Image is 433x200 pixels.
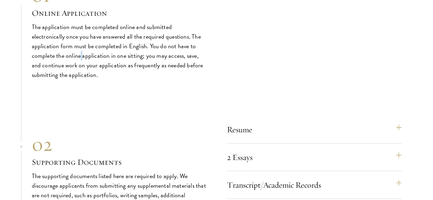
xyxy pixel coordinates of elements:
h3: Online Application [32,7,206,19]
p: The application must be completed online and submitted electronically once you have answered all ... [32,22,206,80]
button: Transcript/Academic Records [227,177,402,193]
button: Resume [227,121,402,138]
div: 02 [32,132,206,156]
h3: Supporting Documents [32,156,206,168]
button: 2 Essays [227,149,402,165]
